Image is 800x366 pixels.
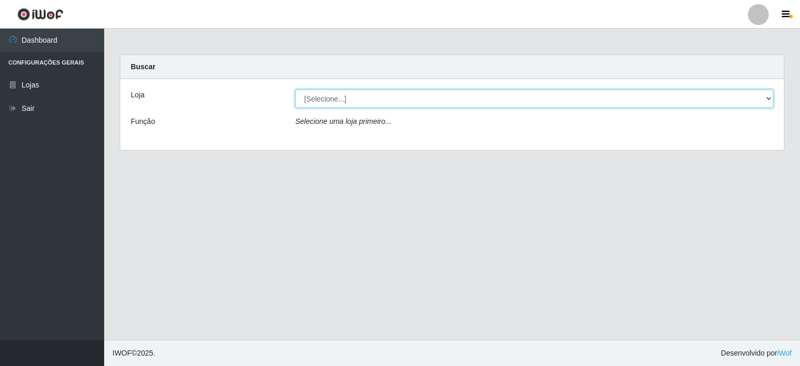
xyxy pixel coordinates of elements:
[113,348,155,359] span: © 2025 .
[131,90,144,100] label: Loja
[777,349,792,357] a: iWof
[131,62,155,71] strong: Buscar
[113,349,132,357] span: IWOF
[17,8,64,21] img: CoreUI Logo
[295,117,391,125] i: Selecione uma loja primeiro...
[721,348,792,359] span: Desenvolvido por
[131,116,155,127] label: Função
